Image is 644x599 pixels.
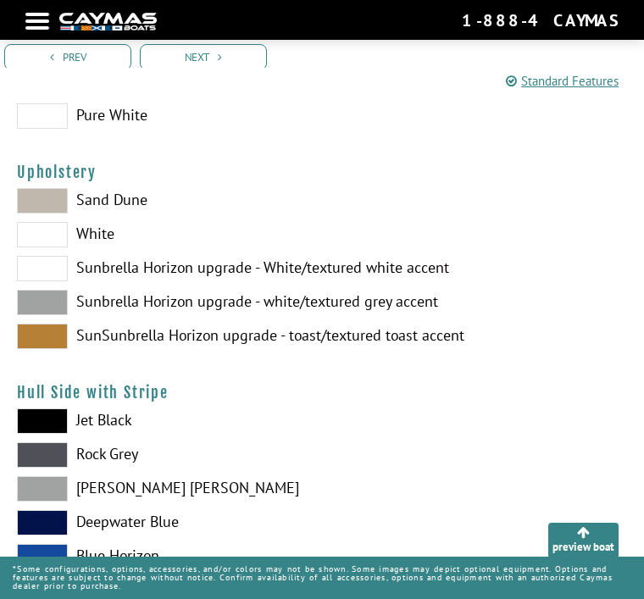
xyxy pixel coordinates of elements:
p: *Some configurations, options, accessories, and/or colors may not be shown. Some images may depic... [13,557,631,599]
label: [PERSON_NAME] [PERSON_NAME] [17,476,627,502]
a: Prev [4,44,131,70]
h4: Hull Side with Stripe [17,383,627,402]
label: Rock Grey [17,442,627,468]
label: White [17,222,627,247]
label: Jet Black [17,408,627,434]
label: Sand Dune [17,188,627,214]
a: Next [140,44,267,70]
label: Blue Horizon [17,544,627,569]
div: preview boat [552,524,614,555]
label: Sunbrella Horizon upgrade - White/textured white accent [17,256,627,281]
div: 1-888-4CAYMAS [462,9,619,31]
img: white-logo-c9c8dbefe5ff5ceceb0f0178aa75bf4bb51f6bca0971e226c86eb53dfe498488.png [59,13,157,31]
a: Standard Features [506,72,619,92]
label: Deepwater Blue [17,510,627,535]
label: SunSunbrella Horizon upgrade - toast/textured toast accent [17,324,627,349]
label: Sunbrella Horizon upgrade - white/textured grey accent [17,290,627,315]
